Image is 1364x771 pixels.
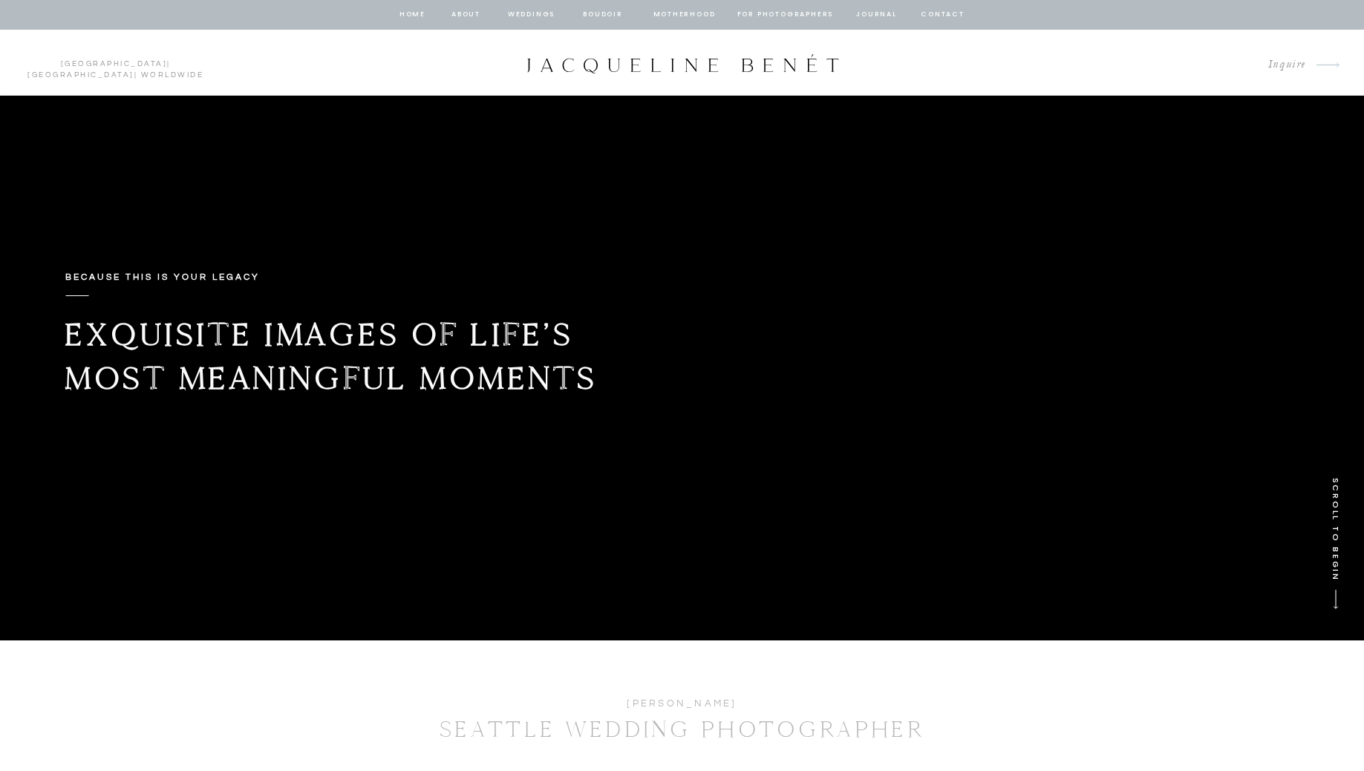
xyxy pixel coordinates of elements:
[582,8,624,22] a: BOUDOIR
[65,272,260,282] b: Because this is your legacy
[653,8,715,22] a: Motherhood
[451,8,482,22] a: about
[399,8,427,22] a: home
[65,315,598,398] b: Exquisite images of life’s most meaningful moments
[27,71,134,79] a: [GEOGRAPHIC_DATA]
[61,60,168,68] a: [GEOGRAPHIC_DATA]
[1325,478,1342,603] p: SCROLL TO BEGIN
[1256,55,1306,75] a: Inquire
[919,8,967,22] a: contact
[541,695,824,712] h2: [PERSON_NAME]
[737,8,834,22] a: for photographers
[393,712,972,747] h1: SEATTLE WEDDING PHOTOGRAPHER
[506,8,557,22] a: Weddings
[21,59,210,68] p: | | Worldwide
[854,8,900,22] a: journal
